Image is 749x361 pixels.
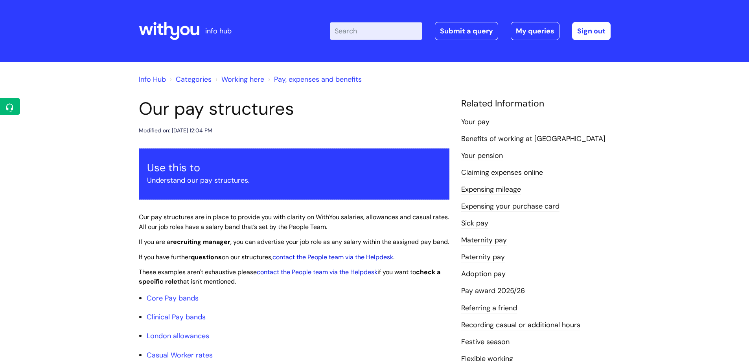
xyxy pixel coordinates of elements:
p: info hub [205,25,232,37]
a: Clinical Pay bands [147,312,206,322]
a: contact the People team via the Helpdesk [257,268,377,276]
a: Benefits of working at [GEOGRAPHIC_DATA] [461,134,605,144]
a: Core Pay bands [147,293,199,303]
p: Understand our pay structures. [147,174,441,187]
li: Working here [213,73,264,86]
a: Info Hub [139,75,166,84]
a: Working here [221,75,264,84]
li: Solution home [168,73,212,86]
a: London allowances [147,331,209,341]
a: Paternity pay [461,252,505,262]
a: My queries [511,22,559,40]
a: Casual Worker rates [147,350,213,360]
a: Your pension [461,151,503,161]
a: Referring a friend [461,303,517,313]
div: | - [330,22,611,40]
a: Claiming expenses online [461,168,543,178]
a: Pay, expenses and benefits [274,75,362,84]
a: Sick pay [461,218,488,229]
div: Modified on: [DATE] 12:04 PM [139,126,212,136]
a: Adoption pay [461,269,506,279]
a: Recording casual or additional hours [461,320,580,330]
span: If you are a , you can advertise your job role as any salary within the assigned pay band. [139,238,449,246]
a: Maternity pay [461,235,507,246]
a: Your pay [461,117,490,127]
input: Search [330,22,422,40]
h4: Related Information [461,98,611,109]
li: Pay, expenses and benefits [266,73,362,86]
strong: questions [191,253,222,261]
h3: Use this to [147,161,441,174]
a: Submit a query [435,22,498,40]
a: Pay award 2025/26 [461,286,525,296]
a: Expensing mileage [461,185,521,195]
span: If you have further on our structures, . [139,253,394,261]
a: Categories [176,75,212,84]
h1: Our pay structures [139,98,449,119]
a: Sign out [572,22,611,40]
span: These examples aren't exhaustive please if you want to that isn't mentioned. [139,268,440,286]
a: Expensing your purchase card [461,202,559,212]
strong: recruiting manager [170,238,230,246]
a: Festive season [461,337,510,347]
span: Our pay structures are in place to provide you with clarity on WithYou salaries, allowances and c... [139,213,449,231]
a: contact the People team via the Helpdesk [272,253,393,261]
